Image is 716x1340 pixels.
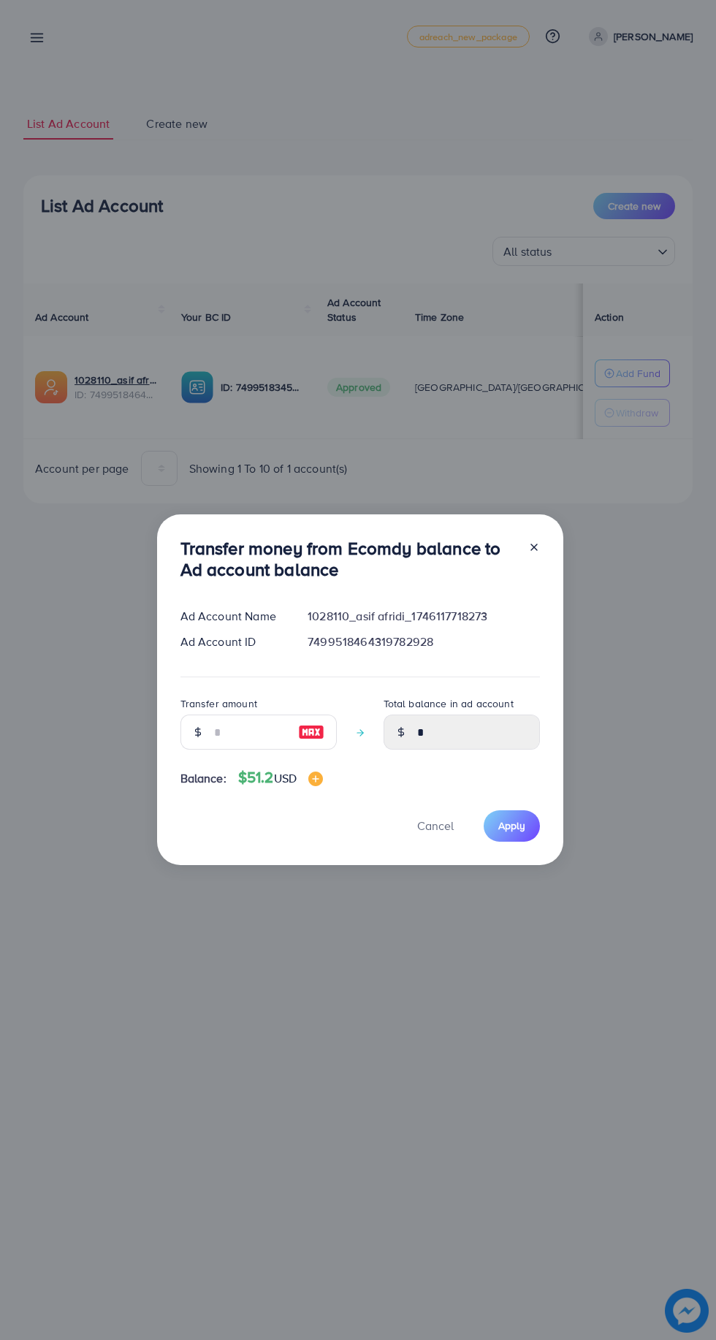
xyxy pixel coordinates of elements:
[296,608,551,625] div: 1028110_asif afridi_1746117718273
[169,633,297,650] div: Ad Account ID
[180,696,257,711] label: Transfer amount
[274,770,297,786] span: USD
[298,723,324,741] img: image
[169,608,297,625] div: Ad Account Name
[180,538,517,580] h3: Transfer money from Ecomdy balance to Ad account balance
[484,810,540,842] button: Apply
[296,633,551,650] div: 7499518464319782928
[180,770,226,787] span: Balance:
[399,810,472,842] button: Cancel
[308,772,323,786] img: image
[384,696,514,711] label: Total balance in ad account
[498,818,525,833] span: Apply
[417,818,454,834] span: Cancel
[238,769,323,787] h4: $51.2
